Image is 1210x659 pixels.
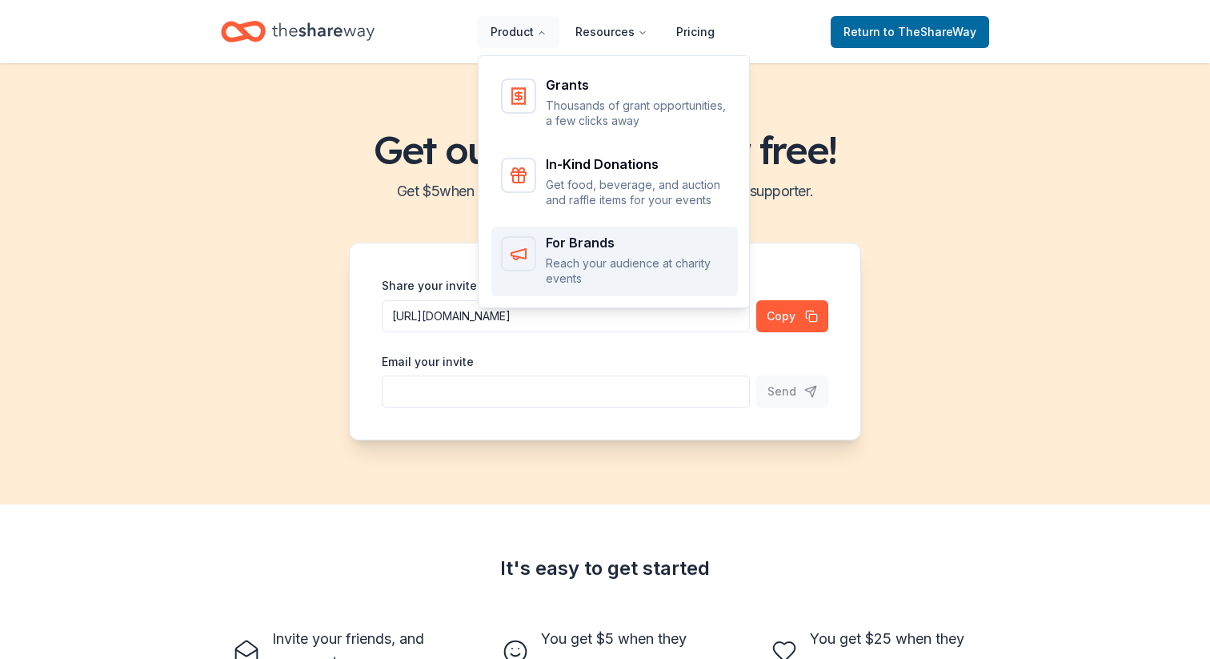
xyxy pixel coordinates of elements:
nav: Main [478,13,727,50]
a: For BrandsReach your audience at charity events [491,227,738,296]
a: In-Kind DonationsGet food, beverage, and auction and raffle items for your events [491,148,738,218]
a: Returnto TheShareWay [831,16,989,48]
h2: Get $ 5 when a friend signs up, $ 25 when they become a supporter. [19,179,1191,204]
p: Get food, beverage, and auction and raffle items for your events [546,177,728,208]
a: Home [221,13,375,50]
label: Share your invite link [382,278,500,294]
div: It's easy to get started [221,556,989,581]
div: In-Kind Donations [546,158,728,171]
p: Reach your audience at charity events [546,255,728,287]
a: Pricing [663,16,727,48]
h1: Get our paid plans for free! [19,127,1191,172]
p: Thousands of grant opportunities, a few clicks away [546,98,728,129]
button: Copy [756,300,828,332]
a: GrantsThousands of grant opportunities, a few clicks away [491,69,738,139]
div: Product [479,56,751,309]
div: Grants [546,78,728,91]
label: Email your invite [382,354,474,370]
span: to TheShareWay [883,25,976,38]
span: Return [843,22,976,42]
button: Resources [563,16,660,48]
div: For Brands [546,236,728,249]
button: Product [478,16,559,48]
